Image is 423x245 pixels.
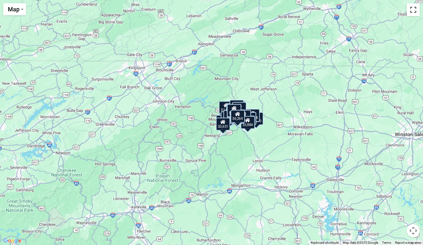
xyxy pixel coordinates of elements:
span: Map data ©2025 Google [343,241,378,244]
button: Map camera controls [407,224,420,237]
div: $3,810 [249,112,263,125]
a: Report a map error [395,241,421,244]
div: $9,128 [245,109,259,122]
div: $3,109 [242,112,256,125]
a: Terms (opens in new tab) [382,241,391,244]
button: Keyboard shortcuts [311,240,339,245]
div: $3,884 [240,116,255,129]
